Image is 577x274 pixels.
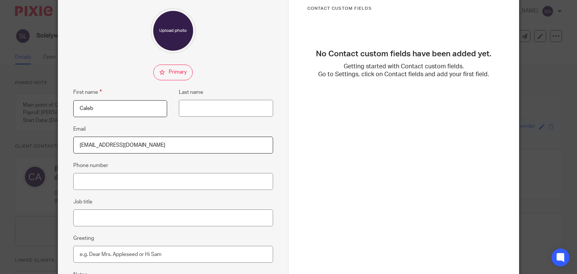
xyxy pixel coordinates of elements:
[73,246,273,263] input: e.g. Dear Mrs. Appleseed or Hi Sam
[307,49,500,59] h3: No Contact custom fields have been added yet.
[73,235,94,242] label: Greeting
[307,63,500,79] p: Getting started with Contact custom fields. Go to Settings, click on Contact fields and add your ...
[73,198,92,206] label: Job title
[73,162,108,169] label: Phone number
[73,125,86,133] label: Email
[307,6,500,12] h3: Contact Custom fields
[73,88,102,96] label: First name
[179,89,203,96] label: Last name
